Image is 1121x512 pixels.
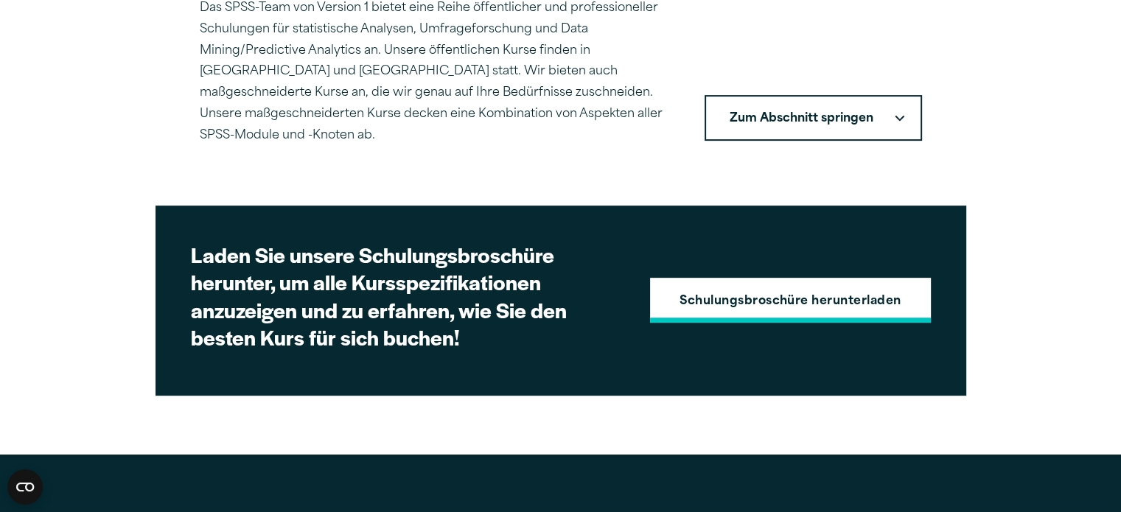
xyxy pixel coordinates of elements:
svg: Nach unten zeigender Chevron [895,115,904,122]
button: Zum Abschnitt springenNach unten zeigender Chevron [705,95,922,141]
nav: Inhaltsverzeichnis [705,95,922,141]
a: Schulungsbroschüre herunterladen [650,278,930,323]
button: Open CMP widget [7,469,43,505]
font: Zum Abschnitt springen [730,113,873,125]
font: Laden Sie unsere Schulungsbroschüre herunter, um alle Kursspezifikationen anzuzeigen und zu erfah... [191,239,567,352]
font: Schulungsbroschüre herunterladen [680,295,901,307]
font: Das SPSS-Team von Version 1 bietet eine Reihe öffentlicher und professioneller Schulungen für sta... [200,2,663,141]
